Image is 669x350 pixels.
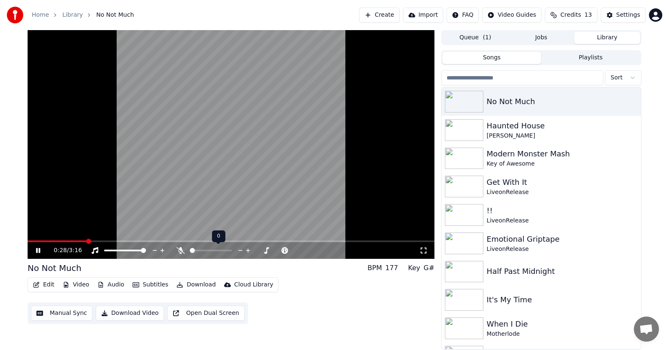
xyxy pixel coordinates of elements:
button: Video [59,279,92,291]
button: Download [173,279,219,291]
span: No Not Much [96,11,134,19]
button: Settings [601,8,646,23]
div: Emotional Griptape [487,233,638,245]
div: / [54,246,74,255]
div: No Not Much [487,96,638,107]
div: Half Past Midnight [487,266,638,277]
div: Key of Awesome [487,160,638,168]
span: ( 1 ) [483,33,491,42]
div: When I Die [487,318,638,330]
button: Open Dual Screen [167,306,245,321]
div: Haunted House [487,120,638,132]
div: LiveonRelease [487,217,638,225]
button: Video Guides [482,8,541,23]
button: Audio [94,279,128,291]
div: Settings [616,11,640,19]
span: 13 [585,11,592,19]
nav: breadcrumb [32,11,134,19]
button: Create [359,8,400,23]
div: !! [487,205,638,217]
div: It's My Time [487,294,638,306]
div: No Not Much [28,262,82,274]
button: Songs [442,52,541,64]
button: Download Video [96,306,164,321]
div: LiveonRelease [487,245,638,253]
span: Credits [560,11,581,19]
button: Jobs [508,32,575,44]
div: BPM [368,263,382,273]
div: 0 [212,230,225,242]
div: Open chat [634,317,659,342]
img: youka [7,7,23,23]
div: LiveonRelease [487,188,638,197]
span: 0:28 [54,246,67,255]
div: [PERSON_NAME] [487,132,638,140]
span: Sort [610,74,623,82]
div: Modern Monster Mash [487,148,638,160]
div: Get With It [487,176,638,188]
div: Key [408,263,420,273]
div: Cloud Library [234,281,273,289]
div: 177 [385,263,398,273]
div: G# [424,263,434,273]
button: Import [403,8,443,23]
button: Queue [442,32,508,44]
button: Credits13 [545,8,597,23]
button: Playlists [541,52,640,64]
button: Edit [30,279,58,291]
a: Library [62,11,83,19]
button: FAQ [447,8,479,23]
a: Home [32,11,49,19]
div: Motherlode [487,330,638,338]
button: Manual Sync [31,306,92,321]
button: Subtitles [129,279,171,291]
span: 3:16 [69,246,82,255]
button: Library [574,32,640,44]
